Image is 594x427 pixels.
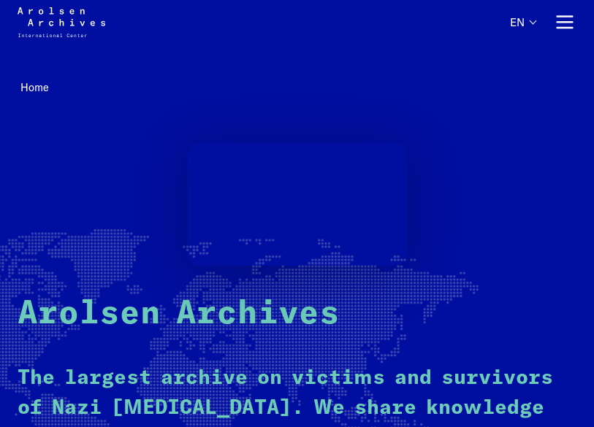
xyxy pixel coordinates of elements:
[18,77,576,99] nav: Breadcrumb
[20,81,49,94] span: Home
[510,7,576,37] nav: Primary
[510,16,536,43] button: English, language selection
[18,298,340,331] strong: Arolsen Archives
